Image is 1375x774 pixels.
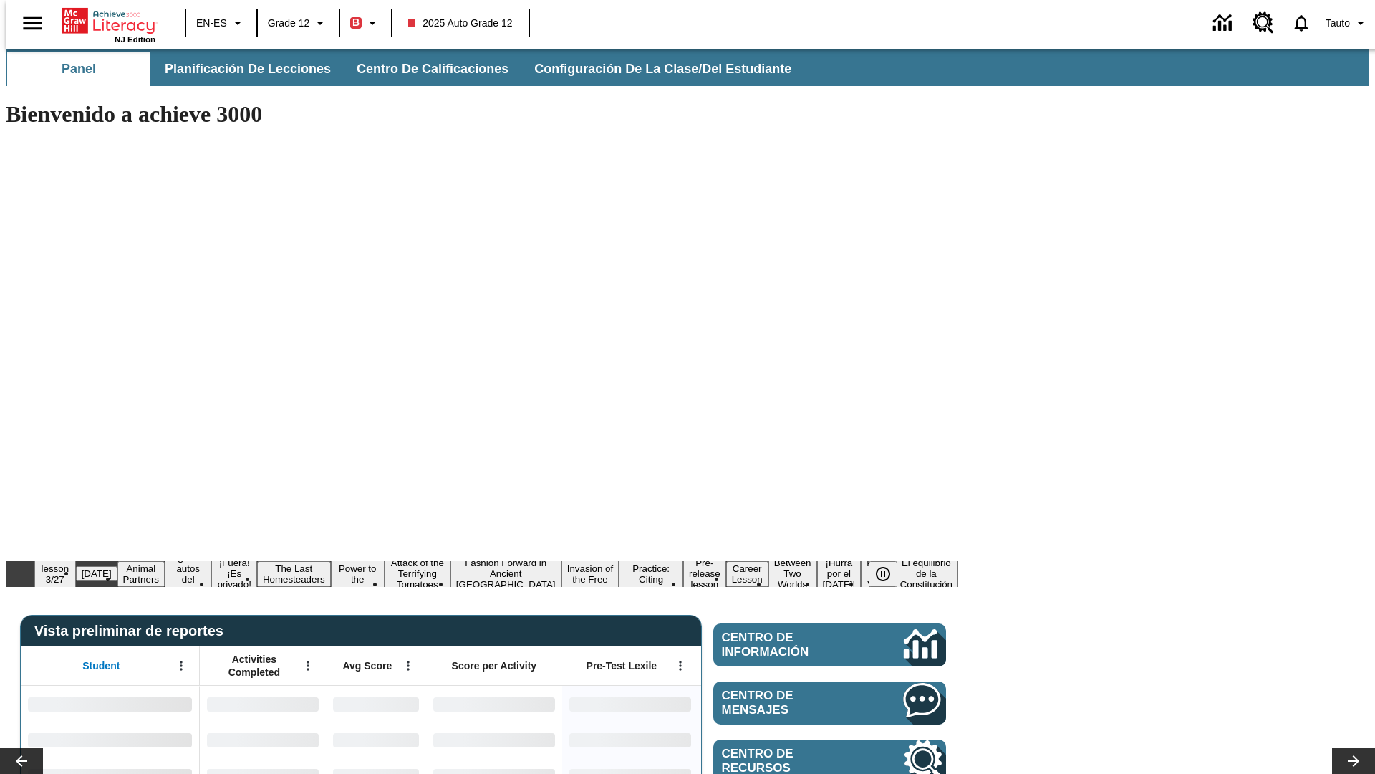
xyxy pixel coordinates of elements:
[6,52,804,86] div: Subbarra de navegación
[165,61,331,77] span: Planificación de lecciones
[34,550,76,598] button: Slide 1 Test lesson 3/27 en
[768,555,817,592] button: Slide 14 Between Two Worlds
[408,16,512,31] span: 2025 Auto Grade 12
[115,35,155,44] span: NJ Edition
[76,566,117,581] button: Slide 2 Día del Trabajo
[62,5,155,44] div: Portada
[1283,4,1320,42] a: Notificaciones
[385,555,450,592] button: Slide 8 Attack of the Terrifying Tomatoes
[861,555,894,592] button: Slide 16 Point of View
[200,686,326,722] div: No Data,
[117,561,165,587] button: Slide 3 Animal Partners
[352,14,360,32] span: B
[34,623,231,639] span: Vista preliminar de reportes
[342,659,392,672] span: Avg Score
[534,61,791,77] span: Configuración de la clase/del estudiante
[1320,10,1375,36] button: Perfil/Configuración
[561,550,619,598] button: Slide 10 The Invasion of the Free CD
[6,49,1369,86] div: Subbarra de navegación
[670,655,691,677] button: Abrir menú
[6,101,958,128] h1: Bienvenido a achieve 3000
[165,550,211,598] button: Slide 4 ¿Los autos del futuro?
[713,623,946,666] a: Centro de información
[452,659,537,672] span: Score per Activity
[1244,4,1283,42] a: Centro de recursos, Se abrirá en una pestaña nueva.
[726,561,768,587] button: Slide 13 Career Lesson
[587,659,657,672] span: Pre-Test Lexile
[211,555,256,592] button: Slide 5 ¡Fuera! ¡Es privado!
[450,555,561,592] button: Slide 9 Fashion Forward in Ancient Rome
[62,61,96,77] span: Panel
[1332,748,1375,774] button: Carrusel de lecciones, seguir
[722,631,856,659] span: Centro de información
[869,561,912,587] div: Pausar
[722,689,861,717] span: Centro de mensajes
[170,655,192,677] button: Abrir menú
[713,682,946,725] a: Centro de mensajes
[869,561,897,587] button: Pausar
[345,52,520,86] button: Centro de calificaciones
[196,16,227,31] span: EN-ES
[7,52,150,86] button: Panel
[257,561,331,587] button: Slide 6 The Last Homesteaders
[297,655,319,677] button: Abrir menú
[82,659,120,672] span: Student
[523,52,803,86] button: Configuración de la clase/del estudiante
[619,550,683,598] button: Slide 11 Mixed Practice: Citing Evidence
[190,10,252,36] button: Language: EN-ES, Selecciona un idioma
[357,61,508,77] span: Centro de calificaciones
[262,10,334,36] button: Grado: Grade 12, Elige un grado
[344,10,387,36] button: Boost El color de la clase es rojo. Cambiar el color de la clase.
[62,6,155,35] a: Portada
[894,555,958,592] button: Slide 17 El equilibrio de la Constitución
[683,555,726,592] button: Slide 12 Pre-release lesson
[153,52,342,86] button: Planificación de lecciones
[200,722,326,758] div: No Data,
[11,2,54,44] button: Abrir el menú lateral
[326,722,426,758] div: No Data,
[1205,4,1244,43] a: Centro de información
[326,686,426,722] div: No Data,
[397,655,419,677] button: Abrir menú
[1326,16,1350,31] span: Tauto
[331,550,385,598] button: Slide 7 Solar Power to the People
[817,555,862,592] button: Slide 15 ¡Hurra por el Día de la Constitución!
[207,653,301,679] span: Activities Completed
[268,16,309,31] span: Grade 12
